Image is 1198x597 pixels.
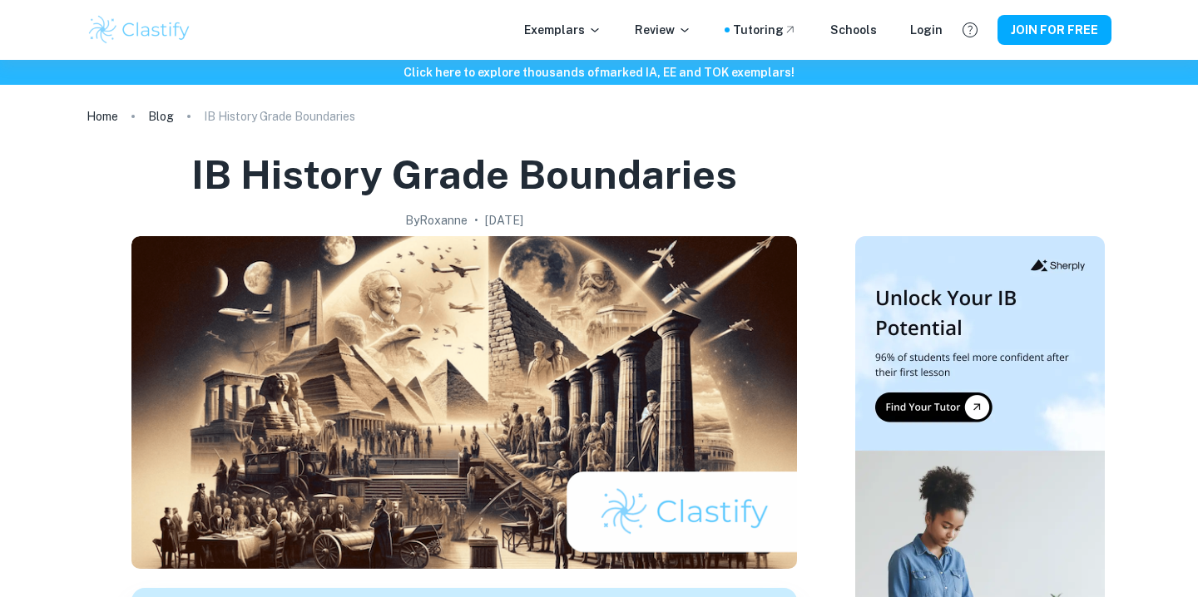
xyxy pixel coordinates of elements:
[830,21,877,39] a: Schools
[148,105,174,128] a: Blog
[635,21,691,39] p: Review
[405,211,468,229] h2: By Roxanne
[87,105,118,128] a: Home
[131,236,797,569] img: IB History Grade Boundaries cover image
[204,107,355,126] p: IB History Grade Boundaries
[733,21,797,39] a: Tutoring
[998,15,1111,45] button: JOIN FOR FREE
[87,13,192,47] img: Clastify logo
[485,211,523,229] h2: [DATE]
[910,21,943,39] a: Login
[956,16,984,44] button: Help and Feedback
[191,148,737,201] h1: IB History Grade Boundaries
[474,211,478,229] p: •
[3,63,1195,81] h6: Click here to explore thousands of marked IA, EE and TOK exemplars !
[524,21,601,39] p: Exemplars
